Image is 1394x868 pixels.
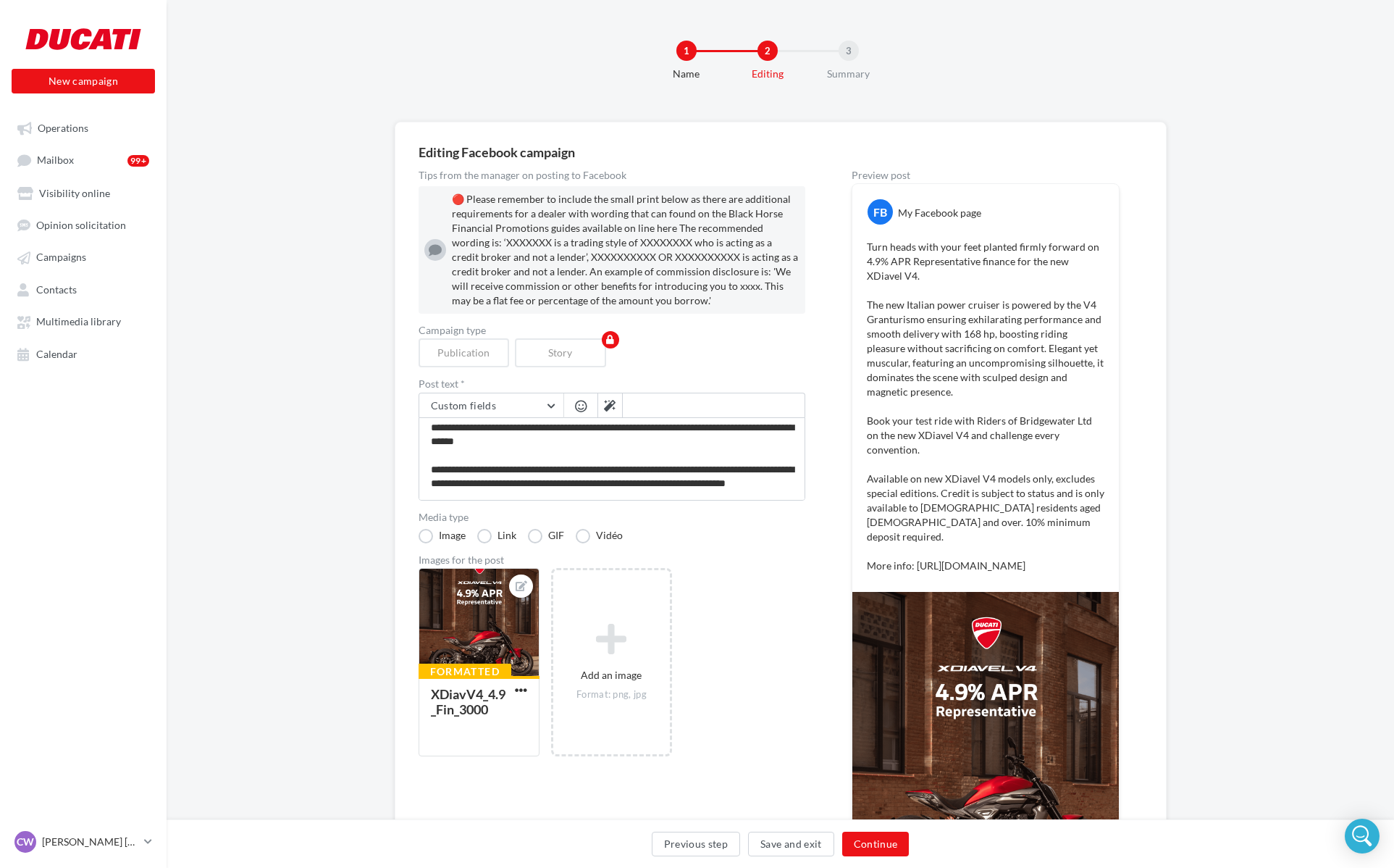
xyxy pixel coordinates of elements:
[419,379,805,389] label: Post text *
[419,393,563,418] button: Custom fields
[477,529,516,543] label: Link
[38,122,88,134] span: Operations
[9,114,158,141] a: Operations
[9,180,158,206] a: Visibility online
[12,69,155,93] button: New campaign
[431,399,497,412] span: Custom fields
[36,283,77,296] span: Contacts
[676,41,697,61] div: 1
[852,170,1120,180] div: Preview post
[419,146,1143,159] div: Editing Facebook campaign
[419,529,466,543] label: Image
[721,67,814,81] div: Editing
[419,664,512,680] div: Formatted
[898,206,981,220] div: My Facebook page
[127,155,149,167] div: 99+
[17,835,34,849] span: CW
[842,832,910,856] button: Continue
[36,251,86,264] span: Campaigns
[867,240,1104,573] p: Turn heads with your feet planted firmly forward on 4.9% APR Representative finance for the new X...
[419,512,805,522] label: Media type
[36,316,121,328] span: Multimedia library
[839,41,859,61] div: 3
[9,243,158,270] a: Campaigns
[452,192,799,308] div: 🔴 Please remember to include the small print below as there are additional requirements for a dea...
[652,832,741,856] button: Previous step
[9,276,158,302] a: Contacts
[419,325,805,335] label: Campaign type
[748,832,834,856] button: Save and exit
[640,67,733,81] div: Name
[9,146,158,173] a: Mailbox99+
[419,555,805,565] div: Images for the post
[12,828,155,856] a: CW [PERSON_NAME] [PERSON_NAME]
[576,529,623,543] label: Vidéo
[36,219,126,231] span: Opinion solicitation
[431,686,505,717] div: XDiavV4_4.9_Fin_3000
[9,341,158,367] a: Calendar
[9,308,158,334] a: Multimedia library
[9,212,158,238] a: Opinion solicitation
[419,170,805,180] div: Tips from the manager on posting to Facebook
[1345,819,1380,854] div: Open Intercom Messenger
[39,187,110,199] span: Visibility online
[757,41,778,61] div: 2
[528,529,564,543] label: GIF
[37,154,74,167] span: Mailbox
[36,348,77,360] span: Calendar
[868,199,893,225] div: FB
[802,67,895,81] div: Summary
[42,835,138,849] p: [PERSON_NAME] [PERSON_NAME]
